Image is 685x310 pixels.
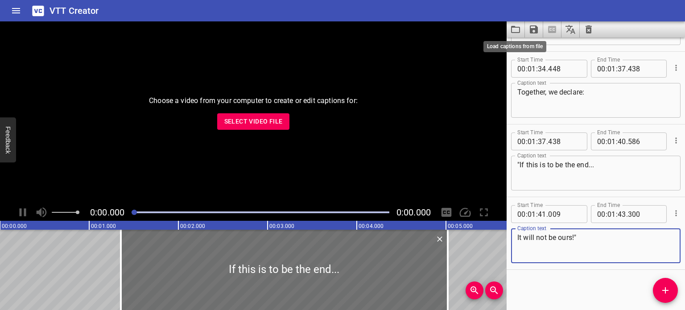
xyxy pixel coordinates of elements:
[607,60,616,78] input: 01
[538,205,546,223] input: 41
[653,278,678,303] button: Add Cue
[616,132,618,150] span: :
[434,233,446,245] button: Delete
[626,60,628,78] span: .
[548,60,581,78] input: 448
[2,223,27,229] text: 00:00.000
[607,132,616,150] input: 01
[616,60,618,78] span: :
[528,60,536,78] input: 01
[466,281,483,299] button: Zoom In
[217,113,290,130] button: Select Video File
[628,205,660,223] input: 300
[548,205,581,223] input: 009
[597,132,606,150] input: 00
[517,132,526,150] input: 00
[149,95,358,106] p: Choose a video from your computer to create or edit captions for:
[224,116,283,127] span: Select Video File
[448,223,473,229] text: 00:05.000
[517,205,526,223] input: 00
[517,60,526,78] input: 00
[180,223,205,229] text: 00:02.000
[546,60,548,78] span: .
[670,207,682,219] button: Cue Options
[628,60,660,78] input: 438
[536,132,538,150] span: :
[670,62,682,74] button: Cue Options
[583,24,594,35] svg: Clear captions
[580,21,598,37] button: Clear captions
[670,202,681,225] div: Cue Options
[670,56,681,79] div: Cue Options
[517,161,674,186] textarea: "If this is to be the end...
[90,207,124,218] span: Current Time
[618,205,626,223] input: 43
[607,205,616,223] input: 01
[538,60,546,78] input: 34
[438,204,455,221] div: Hide/Show Captions
[546,132,548,150] span: .
[616,205,618,223] span: :
[543,21,561,37] span: Select a video in the pane to the left, then you can automatically extract captions.
[670,135,682,146] button: Cue Options
[475,204,492,221] div: Toggle Full Screen
[507,21,525,37] button: Load captions from file
[517,233,674,259] textarea: It will not be ours!"
[565,24,576,35] svg: Translate captions
[606,60,607,78] span: :
[526,132,528,150] span: :
[670,129,681,152] div: Cue Options
[269,223,294,229] text: 00:03.000
[526,60,528,78] span: :
[359,223,384,229] text: 00:04.000
[396,207,431,218] span: Video Duration
[528,24,539,35] svg: Save captions to file
[525,21,543,37] button: Save captions to file
[538,132,546,150] input: 37
[618,132,626,150] input: 40
[526,205,528,223] span: :
[548,132,581,150] input: 438
[597,205,606,223] input: 00
[628,132,660,150] input: 586
[457,204,474,221] div: Playback Speed
[132,211,389,213] div: Play progress
[528,132,536,150] input: 01
[561,21,580,37] button: Translate captions
[517,88,674,113] textarea: Together, we declare:
[485,281,503,299] button: Zoom Out
[434,233,444,245] div: Delete Cue
[536,205,538,223] span: :
[50,4,99,18] h6: VTT Creator
[536,60,538,78] span: :
[626,205,628,223] span: .
[618,60,626,78] input: 37
[91,223,116,229] text: 00:01.000
[606,132,607,150] span: :
[597,60,606,78] input: 00
[546,205,548,223] span: .
[528,205,536,223] input: 01
[626,132,628,150] span: .
[606,205,607,223] span: :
